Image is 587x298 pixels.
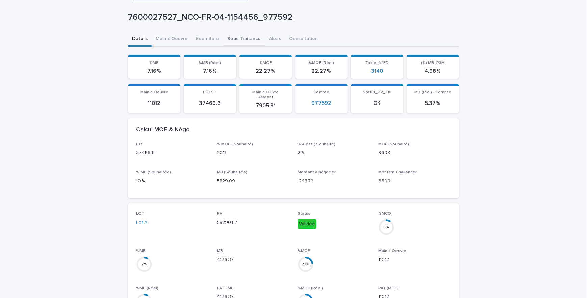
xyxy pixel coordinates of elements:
p: 9608 [378,149,451,156]
span: Compte [313,90,329,94]
span: Statut_PV_Tbl [363,90,391,94]
p: 6600 [378,178,451,185]
span: Main d'Oeuvre [140,90,168,94]
p: 4176.37 [217,256,289,263]
p: 7.16 % [132,68,176,74]
span: Main d'Oeuvre [378,249,406,253]
span: % Aléas ( Souhaité) [298,142,335,146]
span: (%) MB_P3M [421,61,445,65]
span: Main d'Œuvre (Restant) [253,90,279,99]
span: PV [217,212,222,216]
span: Montant Challenger [378,170,417,174]
p: 22.27 % [244,68,288,74]
p: OK [355,100,399,107]
p: 37469.6 [188,100,232,107]
span: %MOE (Réel) [309,61,334,65]
p: 7600027527_NCO-FR-04-1154456_977592 [128,12,456,22]
p: 20 % [217,149,289,156]
a: 3140 [371,68,383,74]
button: Aléas [265,32,285,47]
span: %MOE [259,61,272,65]
span: %MOE [298,249,310,253]
span: % MOE ( Souhaité) [217,142,253,146]
span: %MB (Réel) [199,61,221,65]
p: -248.72 [298,178,370,185]
div: Validée [298,219,316,229]
p: 5829.09 [217,178,289,185]
button: Sous Traitance [223,32,265,47]
a: 977592 [311,100,331,107]
span: % MB (Souhaitée) [136,170,171,174]
span: MB (Souhaitée) [217,170,247,174]
p: 5.37 % [411,100,455,107]
span: Table_N°FD [365,61,389,65]
span: FO+ST [203,90,217,94]
button: Details [128,32,152,47]
span: MOE (Souhaité) [378,142,409,146]
div: 7 % [136,261,152,268]
span: %MCO [378,212,391,216]
span: MB (réel) - Compte [414,90,451,94]
span: %MB [136,249,146,253]
span: PAT (MOE) [378,286,399,290]
p: 2 % [298,149,370,156]
p: 11012 [378,256,451,263]
p: 7905.91 [244,102,288,109]
span: Status [298,212,310,216]
span: LOT [136,212,144,216]
p: 4.98 % [411,68,455,74]
p: 11012 [132,100,176,107]
a: Lot A [136,219,147,226]
button: Main d'Oeuvre [152,32,192,47]
p: 22.27 % [299,68,343,74]
p: 7.16 % [188,68,232,74]
p: 58290.87 [217,219,289,226]
span: %MOE (Réel) [298,286,323,290]
span: Montant à négocier [298,170,336,174]
span: MB [217,249,223,253]
h2: Calcul MOE & Négo [136,126,190,134]
div: 22 % [298,261,314,268]
button: Consultation [285,32,322,47]
span: %MB (Réel) [136,286,158,290]
span: %MB [150,61,159,65]
div: 8 % [378,224,394,231]
p: 37469.6 [136,149,209,156]
p: 10 % [136,178,209,185]
span: PAT - MB [217,286,234,290]
button: Fourniture [192,32,223,47]
span: F+S [136,142,144,146]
